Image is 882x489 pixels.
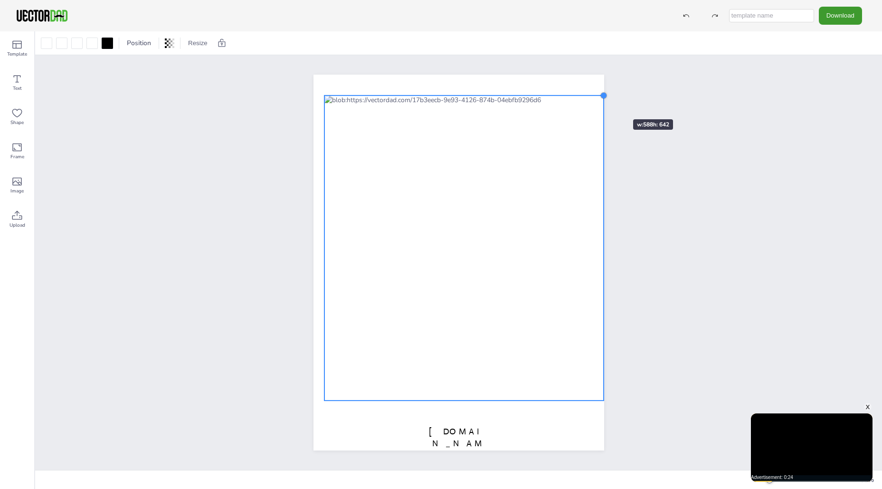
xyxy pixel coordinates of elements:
[633,119,673,130] div: w: 588 h: 642
[7,50,27,58] span: Template
[184,36,211,51] button: Resize
[10,187,24,195] span: Image
[819,7,862,24] button: Download
[125,38,153,48] span: Position
[13,85,22,92] span: Text
[429,426,488,460] span: [DOMAIN_NAME]
[15,9,69,23] img: VectorDad-1.png
[10,153,24,161] span: Frame
[729,9,814,22] input: template name
[10,119,24,126] span: Shape
[9,221,25,229] span: Upload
